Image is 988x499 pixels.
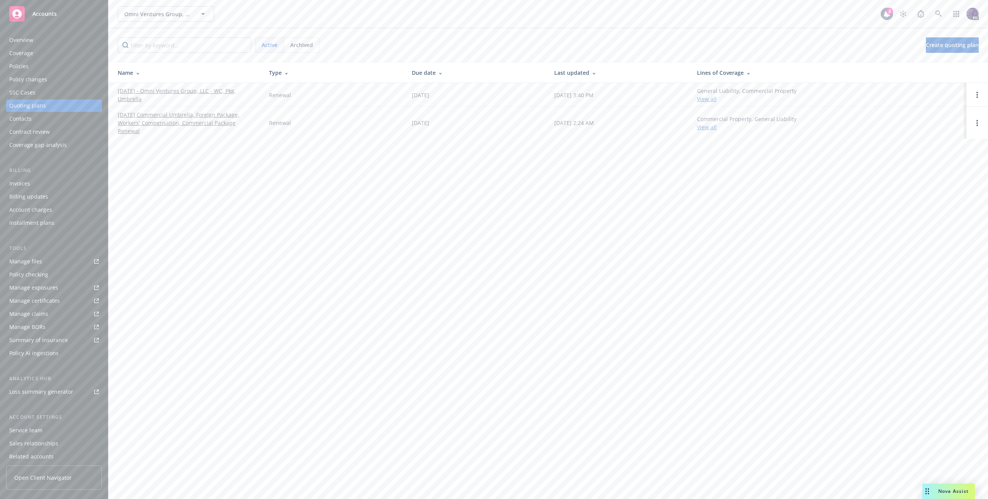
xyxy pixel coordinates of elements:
span: Archived [290,41,313,49]
a: Open options [973,118,982,128]
div: Contract review [9,126,50,138]
div: Lines of Coverage [697,69,960,77]
span: Active [262,41,277,49]
a: Coverage [6,47,102,59]
button: Nova Assist [922,484,975,499]
div: Sales relationships [9,437,58,450]
div: Account settings [6,413,102,421]
div: Policy changes [9,73,47,86]
div: Analytics hub [6,375,102,383]
div: Billing [6,167,102,174]
div: Due date [412,69,542,77]
a: Accounts [6,3,102,25]
a: Policy AI ingestions [6,347,102,359]
a: Coverage gap analysis [6,139,102,151]
div: SSC Cases [9,86,36,99]
a: Manage claims [6,308,102,320]
div: Policy AI ingestions [9,347,59,359]
div: Last updated [554,69,685,77]
div: Manage BORs [9,321,46,333]
div: General Liability, Commercial Property [697,87,797,103]
a: Account charges [6,204,102,216]
div: Overview [9,34,33,46]
span: Open Client Navigator [14,474,72,482]
div: Renewal [269,91,291,99]
a: Manage certificates [6,295,102,307]
div: Summary of insurance [9,334,68,346]
div: Policies [9,60,29,72]
div: Account charges [9,204,52,216]
a: Manage files [6,255,102,268]
a: Switch app [949,6,964,22]
input: Filter by keyword... [118,37,251,53]
div: Renewal [269,119,291,127]
a: SSC Cases [6,86,102,99]
a: Contacts [6,113,102,125]
a: Installment plans [6,217,102,229]
a: Sales relationships [6,437,102,450]
div: Service team [9,424,42,437]
div: [DATE] 2:24 AM [554,119,594,127]
div: Policy checking [9,268,48,281]
a: [DATE] - Omni Ventures Group, LLC - WC, Pkg, Umbrella [118,87,257,103]
a: View all [697,95,717,103]
div: 2 [886,8,893,15]
div: Loss summary generator [9,386,73,398]
a: Report a Bug [913,6,929,22]
div: Coverage gap analysis [9,139,67,151]
a: Create quoting plan [926,37,979,53]
button: Omni Ventures Group, LLC [118,6,214,22]
div: Contacts [9,113,32,125]
a: Manage exposures [6,282,102,294]
a: Related accounts [6,450,102,463]
a: Policy changes [6,73,102,86]
div: Manage exposures [9,282,58,294]
div: [DATE] 3:40 PM [554,91,594,99]
a: Contract review [6,126,102,138]
div: Billing updates [9,190,48,203]
div: Quoting plans [9,99,46,112]
a: Search [931,6,946,22]
a: Invoices [6,177,102,190]
div: Type [269,69,399,77]
a: Stop snowing [895,6,911,22]
div: Name [118,69,257,77]
a: Policies [6,60,102,72]
div: Coverage [9,47,33,59]
a: Manage BORs [6,321,102,333]
a: Loss summary generator [6,386,102,398]
a: Service team [6,424,102,437]
a: [DATE] Commercial Umbrella, Foreign Package, Workers' Compensation, Commercial Package Renewal [118,111,257,135]
span: Create quoting plan [926,41,979,49]
div: Installment plans [9,217,54,229]
div: Drag to move [922,484,932,499]
a: Open options [973,90,982,99]
div: [DATE] [412,91,429,99]
a: View all [697,123,717,131]
a: Billing updates [6,190,102,203]
div: [DATE] [412,119,429,127]
a: Policy checking [6,268,102,281]
div: Manage certificates [9,295,60,307]
span: Accounts [32,11,57,17]
div: Related accounts [9,450,54,463]
div: Tools [6,244,102,252]
img: photo [966,8,979,20]
span: Omni Ventures Group, LLC [124,10,191,18]
div: Manage claims [9,308,48,320]
div: Manage files [9,255,42,268]
a: Summary of insurance [6,334,102,346]
a: Quoting plans [6,99,102,112]
span: Nova Assist [938,488,969,494]
div: Invoices [9,177,30,190]
div: Commercial Property, General Liability [697,115,797,131]
a: Overview [6,34,102,46]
